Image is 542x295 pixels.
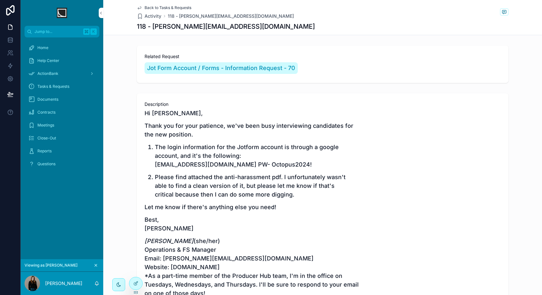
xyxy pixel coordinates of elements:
span: Jump to... [35,29,81,34]
a: Reports [25,145,99,157]
p: Best, [PERSON_NAME] [145,215,501,233]
span: Jot Form Account / Forms - Information Request - 70 [147,64,295,73]
span: Description [145,101,501,107]
p: Let me know if there's anything else you need! [145,203,501,211]
div: scrollable content [21,37,103,178]
a: Jot Form Account / Forms - Information Request - 70 [145,62,298,74]
a: Activity [137,13,161,19]
p: [PERSON_NAME] [45,280,82,287]
span: Back to Tasks & Requests [145,5,191,10]
span: ActionBank [37,71,58,76]
a: Contracts [25,107,99,118]
span: Close-Out [37,136,56,141]
span: Meetings [37,123,54,128]
span: K [91,29,96,34]
img: App logo [57,8,67,18]
a: Help Center [25,55,99,66]
span: Questions [37,161,55,167]
span: Reports [37,148,52,154]
p: Hi [PERSON_NAME], [145,109,501,117]
span: Contracts [37,110,55,115]
span: Activity [145,13,161,19]
a: Back to Tasks & Requests [137,5,191,10]
span: Related Request [145,53,501,60]
a: Tasks & Requests [25,81,99,92]
span: Help Center [37,58,59,63]
span: Tasks & Requests [37,84,69,89]
a: Documents [25,94,99,105]
p: Thank you for your patience, we've been busy interviewing candidates for the new position. [145,121,501,139]
a: ActionBank [25,68,99,79]
p: The login information for the Jotform account is through a google account, and it's the following... [155,143,501,169]
button: Jump to...K [25,26,99,37]
p: Please find attached the anti-harassment pdf. I unfortunately wasn't able to find a clean version... [155,173,501,199]
h1: 118 - [PERSON_NAME][EMAIL_ADDRESS][DOMAIN_NAME] [137,22,315,31]
em: [PERSON_NAME] [145,238,194,244]
span: Documents [37,97,58,102]
a: Questions [25,158,99,170]
a: Close-Out [25,132,99,144]
a: 118 - [PERSON_NAME][EMAIL_ADDRESS][DOMAIN_NAME] [168,13,294,19]
span: Home [37,45,48,50]
span: Viewing as [PERSON_NAME] [25,263,77,268]
a: Home [25,42,99,54]
a: Meetings [25,119,99,131]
